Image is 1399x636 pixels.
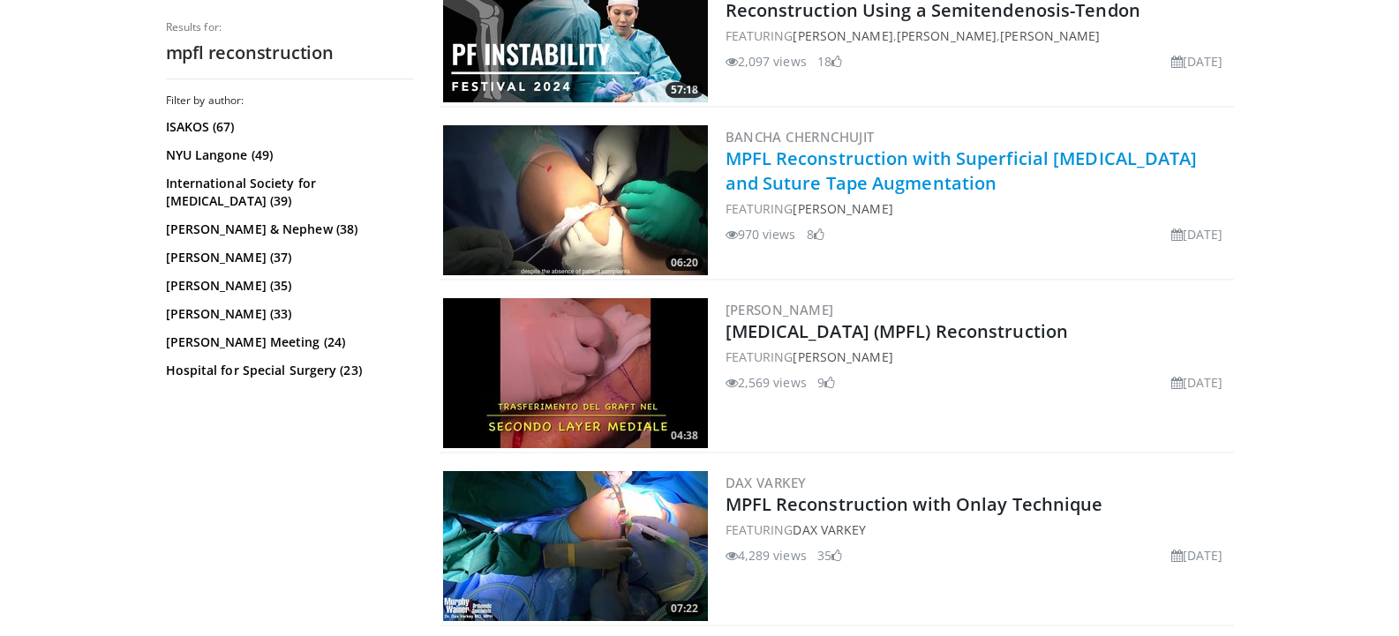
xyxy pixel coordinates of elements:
a: Dax Varkey [793,521,866,538]
li: 18 [817,52,842,71]
a: International Society for [MEDICAL_DATA] (39) [166,175,409,210]
a: 07:22 [443,471,708,621]
li: 35 [817,546,842,565]
a: ISAKOS (67) [166,118,409,136]
li: [DATE] [1171,546,1223,565]
span: 57:18 [666,82,703,98]
li: 2,097 views [726,52,807,71]
p: Results for: [166,20,413,34]
a: NYU Langone (49) [166,146,409,164]
h3: Filter by author: [166,94,413,108]
li: [DATE] [1171,225,1223,243]
li: 970 views [726,225,796,243]
a: [PERSON_NAME] [726,301,834,318]
a: [PERSON_NAME] [793,200,892,217]
img: b5b4112a-1652-47e2-843d-bba117d2701b.300x170_q85_crop-smart_upscale.jpg [443,298,708,448]
a: [PERSON_NAME] [793,27,892,44]
a: [PERSON_NAME] (33) [166,305,409,323]
a: MPFL Reconstruction with Superficial [MEDICAL_DATA] and Suture Tape Augmentation [726,146,1198,195]
a: Hospital for Special Surgery (23) [166,362,409,379]
a: [PERSON_NAME] Meeting (24) [166,333,409,351]
li: 4,289 views [726,546,807,565]
span: 06:20 [666,255,703,271]
img: 82c545e0-5d4a-41e8-bd68-891869874c64.300x170_q85_crop-smart_upscale.jpg [443,471,708,621]
li: [DATE] [1171,373,1223,392]
li: 8 [807,225,824,243]
li: 2,569 views [726,373,807,392]
a: Dax Varkey [726,474,807,491]
h2: mpfl reconstruction [166,41,413,64]
span: 07:22 [666,601,703,617]
a: 04:38 [443,298,708,448]
span: 04:38 [666,428,703,444]
div: FEATURING [726,348,1230,366]
div: FEATURING [726,520,1230,539]
img: 07d91535-ddfc-4dba-9c94-4c89f91f6efb.300x170_q85_crop-smart_upscale.jpg [443,125,708,275]
a: [PERSON_NAME] & Nephew (38) [166,221,409,238]
a: [PERSON_NAME] (37) [166,249,409,266]
li: 9 [817,373,835,392]
a: MPFL Reconstruction with Onlay Technique [726,492,1103,516]
a: [PERSON_NAME] [793,348,892,365]
a: [MEDICAL_DATA] (MPFL) Reconstruction [726,319,1069,343]
div: FEATURING , , [726,26,1230,45]
a: [PERSON_NAME] (35) [166,277,409,295]
a: Bancha Chernchujit [726,128,875,146]
a: [PERSON_NAME] [1000,27,1100,44]
li: [DATE] [1171,52,1223,71]
a: 06:20 [443,125,708,275]
div: FEATURING [726,199,1230,218]
a: [PERSON_NAME] [897,27,997,44]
